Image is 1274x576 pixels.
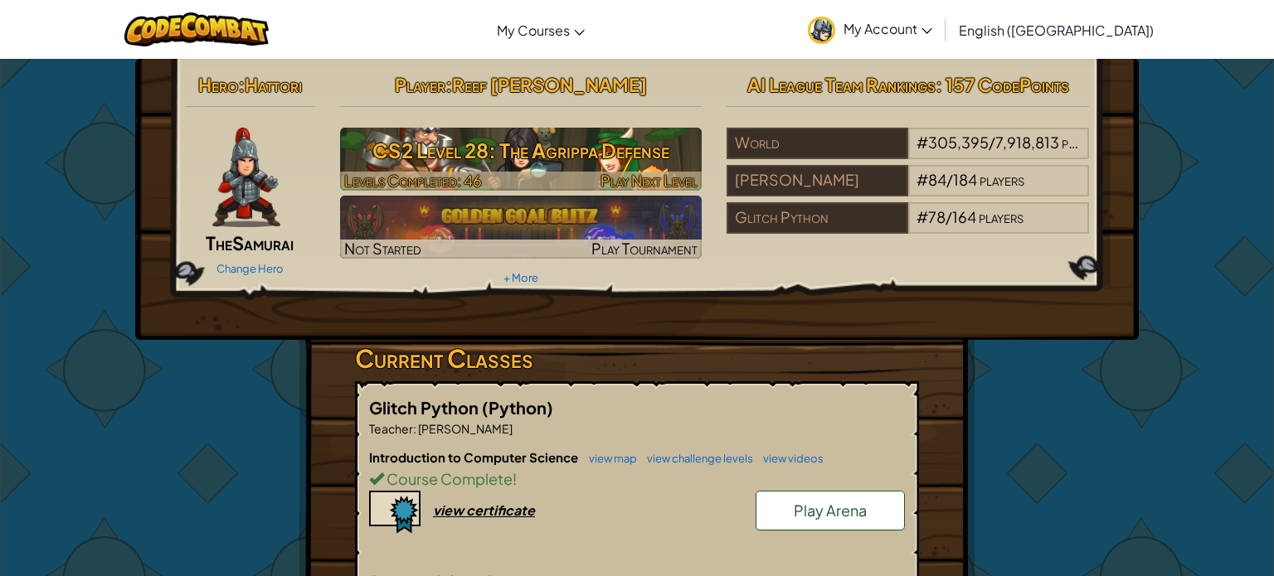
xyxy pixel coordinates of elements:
[980,170,1024,189] span: players
[727,181,1089,200] a: [PERSON_NAME]#84/184players
[727,128,907,159] div: World
[445,73,452,96] span: :
[212,128,280,227] img: samurai.pose.png
[917,170,928,189] span: #
[355,340,919,377] h3: Current Classes
[747,73,936,96] span: AI League Team Rankings
[928,170,946,189] span: 84
[959,22,1154,39] span: English ([GEOGRAPHIC_DATA])
[953,170,977,189] span: 184
[513,469,517,488] span: !
[369,397,482,418] span: Glitch Python
[951,7,1162,52] a: English ([GEOGRAPHIC_DATA])
[489,7,593,52] a: My Courses
[979,207,1024,226] span: players
[232,231,294,254] span: Samurai
[727,165,907,196] div: [PERSON_NAME]
[344,171,482,190] span: Levels Completed: 46
[433,501,535,519] div: view certificate
[124,12,270,46] img: CodeCombat logo
[591,239,698,258] span: Play Tournament
[727,218,1089,237] a: Glitch Python#78/164players
[198,73,238,96] span: Hero
[727,202,907,234] div: Glitch Python
[755,452,824,465] a: view videos
[340,196,703,259] img: Golden Goal
[808,17,835,44] img: avatar
[416,421,513,436] span: [PERSON_NAME]
[1062,133,1106,152] span: players
[928,133,989,152] span: 305,395
[216,262,284,275] a: Change Hero
[917,133,928,152] span: #
[946,207,952,226] span: /
[946,170,953,189] span: /
[503,271,538,284] a: + More
[727,143,1089,162] a: World#305,395/7,918,813players
[800,3,941,56] a: My Account
[581,452,637,465] a: view map
[245,73,302,96] span: Hattori
[369,501,535,519] a: view certificate
[452,73,647,96] span: Reef [PERSON_NAME]
[384,469,513,488] span: Course Complete
[340,128,703,191] a: Play Next Level
[928,207,946,226] span: 78
[639,452,753,465] a: view challenge levels
[936,73,1069,96] span: : 157 CodePoints
[952,207,976,226] span: 164
[340,132,703,169] h3: CS2 Level 28: The Agrippa Defense
[369,421,413,436] span: Teacher
[340,128,703,191] img: CS2 Level 28: The Agrippa Defense
[995,133,1059,152] span: 7,918,813
[395,73,445,96] span: Player
[206,231,232,254] span: The
[497,22,570,39] span: My Courses
[601,171,698,190] span: Play Next Level
[369,449,581,465] span: Introduction to Computer Science
[340,196,703,259] a: Not StartedPlay Tournament
[482,397,553,418] span: (Python)
[344,239,421,258] span: Not Started
[844,20,932,37] span: My Account
[238,73,245,96] span: :
[794,501,867,520] span: Play Arena
[917,207,928,226] span: #
[369,491,421,534] img: certificate-icon.png
[989,133,995,152] span: /
[413,421,416,436] span: :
